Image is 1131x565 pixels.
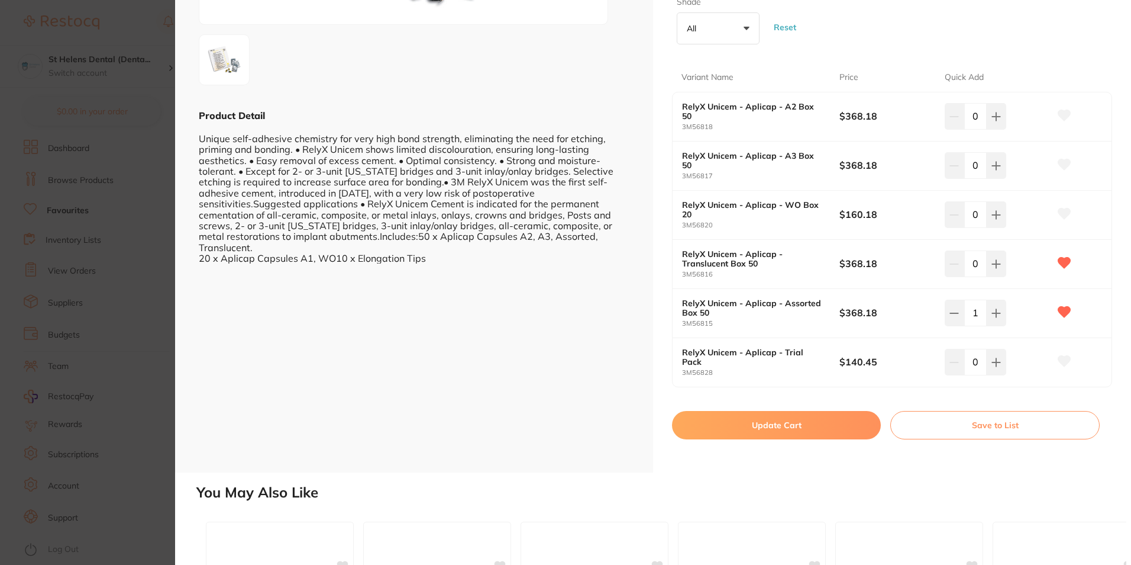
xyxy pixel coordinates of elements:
img: PTE5MjA [203,38,245,81]
b: $140.45 [839,355,934,368]
b: RelyX Unicem - Aplicap - A3 Box 50 [682,151,824,170]
b: RelyX Unicem - Aplicap - Trial Pack [682,348,824,367]
b: $368.18 [839,306,934,319]
small: 3M56816 [682,271,839,278]
b: RelyX Unicem - Aplicap - Assorted Box 50 [682,298,824,317]
h2: You May Also Like [196,484,1126,501]
small: 3M56828 [682,369,839,377]
b: $368.18 [839,110,934,123]
p: Variant Name [681,72,733,84]
b: $368.18 [839,257,934,270]
b: RelyX Unicem - Aplicap - WO Box 20 [682,200,824,219]
p: Quick Add [945,72,984,84]
small: 3M56815 [682,320,839,328]
small: 3M56818 [682,123,839,131]
p: All [687,23,701,34]
small: 3M56820 [682,221,839,229]
button: Update Cart [672,411,881,439]
div: Unique self-adhesive chemistry for very high bond strength, eliminating the need for etching, pri... [199,122,629,264]
b: Product Detail [199,110,265,121]
b: $368.18 [839,159,934,172]
p: Price [839,72,858,84]
b: RelyX Unicem - Aplicap - Translucent Box 50 [682,249,824,268]
button: All [677,12,760,44]
button: Save to List [890,411,1100,439]
b: RelyX Unicem - Aplicap - A2 Box 50 [682,102,824,121]
b: $160.18 [839,208,934,221]
small: 3M56817 [682,172,839,180]
button: Reset [770,6,800,49]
